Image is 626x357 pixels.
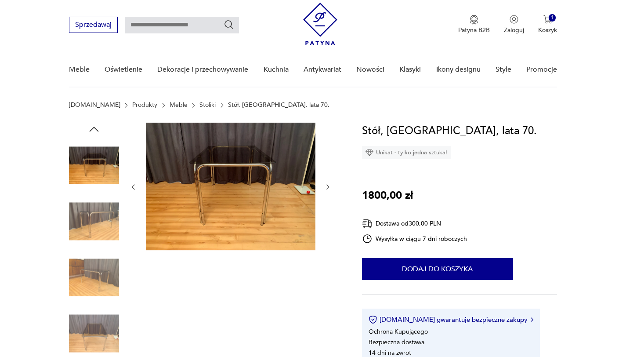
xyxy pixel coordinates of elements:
a: Antykwariat [304,53,341,87]
li: Ochrona Kupującego [369,328,428,336]
a: Promocje [526,53,557,87]
a: Style [496,53,511,87]
a: Nowości [356,53,384,87]
div: Dostawa od 300,00 PLN [362,218,467,229]
p: Stół, [GEOGRAPHIC_DATA], lata 70. [228,102,329,109]
img: Zdjęcie produktu Stół, Włochy, lata 70. [69,197,119,247]
button: Szukaj [224,19,234,30]
a: [DOMAIN_NAME] [69,102,120,109]
img: Ikonka użytkownika [510,15,518,24]
a: Dekoracje i przechowywanie [157,53,248,87]
a: Ikony designu [436,53,481,87]
button: Zaloguj [504,15,524,34]
a: Ikona medaluPatyna B2B [458,15,490,34]
p: 1800,00 zł [362,187,413,204]
button: Sprzedawaj [69,17,118,33]
a: Oświetlenie [105,53,142,87]
a: Produkty [132,102,157,109]
button: Dodaj do koszyka [362,258,513,280]
img: Ikona dostawy [362,218,373,229]
img: Zdjęcie produktu Stół, Włochy, lata 70. [146,123,315,250]
p: Patyna B2B [458,26,490,34]
a: Klasyki [399,53,421,87]
h1: Stół, [GEOGRAPHIC_DATA], lata 70. [362,123,537,139]
img: Ikona diamentu [365,149,373,157]
div: Unikat - tylko jedna sztuka! [362,146,451,159]
div: 1 [549,14,556,22]
p: Koszyk [538,26,557,34]
button: Patyna B2B [458,15,490,34]
img: Zdjęcie produktu Stół, Włochy, lata 70. [69,252,119,302]
p: Zaloguj [504,26,524,34]
img: Ikona strzałki w prawo [531,317,533,322]
img: Patyna - sklep z meblami i dekoracjami vintage [303,3,337,45]
a: Kuchnia [264,53,289,87]
a: Stoliki [199,102,216,109]
img: Ikona medalu [470,15,478,25]
li: Bezpieczna dostawa [369,338,424,346]
button: [DOMAIN_NAME] gwarantuje bezpieczne zakupy [369,315,533,324]
img: Zdjęcie produktu Stół, Włochy, lata 70. [69,140,119,190]
div: Wysyłka w ciągu 7 dni roboczych [362,233,467,244]
img: Ikona certyfikatu [369,315,377,324]
a: Meble [170,102,188,109]
a: Meble [69,53,90,87]
li: 14 dni na zwrot [369,349,411,357]
a: Sprzedawaj [69,22,118,29]
img: Ikona koszyka [543,15,552,24]
button: 1Koszyk [538,15,557,34]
